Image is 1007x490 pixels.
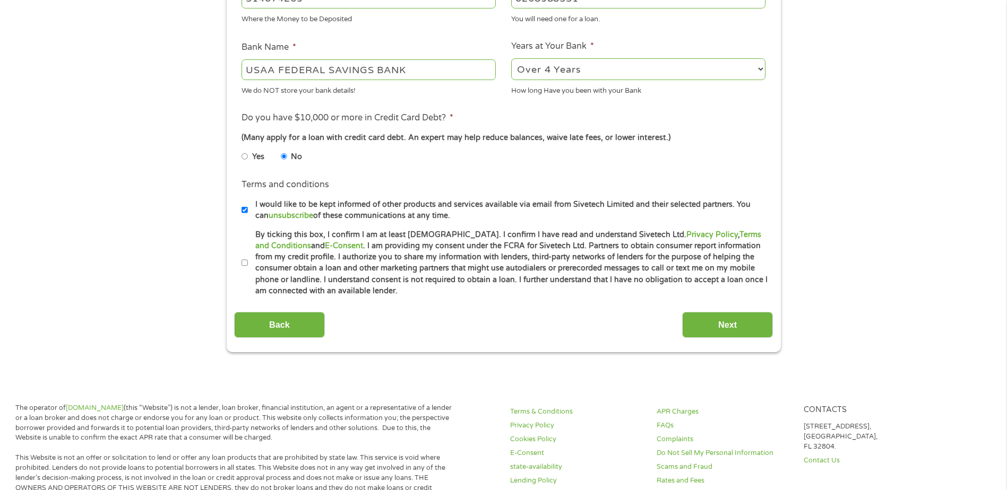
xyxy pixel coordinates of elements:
label: I would like to be kept informed of other products and services available via email from Sivetech... [248,199,769,222]
a: E-Consent [510,448,644,458]
a: Terms and Conditions [255,230,761,250]
a: Rates and Fees [657,476,790,486]
a: state-availability [510,462,644,472]
div: We do NOT store your bank details! [242,82,496,96]
a: FAQs [657,421,790,431]
a: Complaints [657,434,790,444]
a: Privacy Policy [686,230,738,239]
a: Scams and Fraud [657,462,790,472]
label: Do you have $10,000 or more in Credit Card Debt? [242,112,453,124]
label: By ticking this box, I confirm I am at least [DEMOGRAPHIC_DATA]. I confirm I have read and unders... [248,229,769,297]
a: [DOMAIN_NAME] [66,404,124,412]
label: Years at Your Bank [511,41,594,52]
div: (Many apply for a loan with credit card debt. An expert may help reduce balances, waive late fees... [242,132,765,144]
div: Where the Money to be Deposited [242,11,496,25]
h4: Contacts [804,405,937,415]
a: Contact Us [804,456,937,466]
a: Terms & Conditions [510,407,644,417]
label: Bank Name [242,42,296,53]
a: APR Charges [657,407,790,417]
label: Yes [252,151,264,163]
input: Next [682,312,773,338]
a: Cookies Policy [510,434,644,444]
a: unsubscribe [269,211,313,220]
a: Privacy Policy [510,421,644,431]
p: The operator of (this “Website”) is not a lender, loan broker, financial institution, an agent or... [15,403,456,443]
div: How long Have you been with your Bank [511,82,765,96]
label: No [291,151,302,163]
label: Terms and conditions [242,179,329,190]
input: Back [234,312,325,338]
div: You will need one for a loan. [511,11,765,25]
p: [STREET_ADDRESS], [GEOGRAPHIC_DATA], FL 32804. [804,422,937,452]
a: Do Not Sell My Personal Information [657,448,790,458]
a: Lending Policy [510,476,644,486]
a: E-Consent [325,241,363,250]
